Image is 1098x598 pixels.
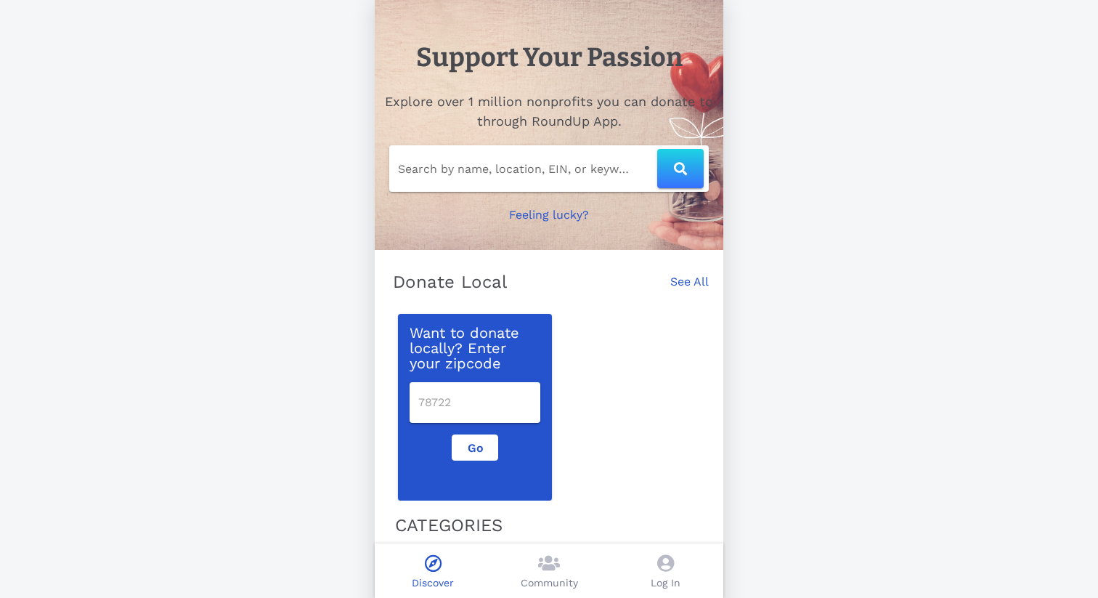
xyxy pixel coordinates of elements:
button: Go [452,435,498,461]
h1: Support Your Passion [416,38,683,77]
h2: Explore over 1 million nonprofits you can donate to through RoundUp App. [383,92,715,131]
a: See All [670,273,709,305]
p: Log In [651,575,680,591]
p: Donate Local [393,270,508,294]
input: 78722 [418,391,532,414]
p: Want to donate locally? Enter your zipcode [410,326,540,371]
span: Go [464,441,486,455]
p: CATEGORIES [395,512,703,538]
p: Community [521,575,578,591]
p: Feeling lucky? [509,206,589,224]
p: Discover [412,575,454,591]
